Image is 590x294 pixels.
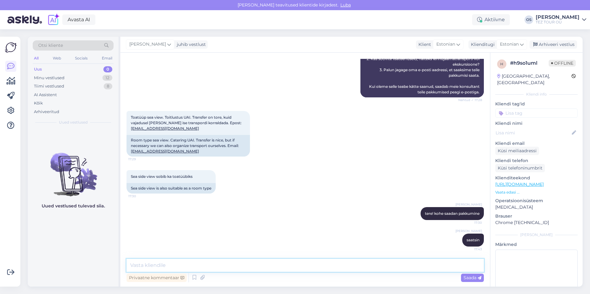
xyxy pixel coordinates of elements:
div: Klient [416,41,431,48]
span: 17:43 [459,247,482,251]
div: Email [101,54,114,62]
p: Kliendi nimi [495,120,578,127]
div: Sea side view is also suitable as a room type [127,183,216,194]
span: Offline [549,60,576,67]
p: Vaata edasi ... [495,190,578,195]
div: 8 [104,83,112,89]
div: 12 [102,75,112,81]
span: 17:29 [128,157,152,161]
a: Avasta AI [62,14,95,25]
a: [PERSON_NAME]TEZ TOUR OÜ [536,15,586,25]
span: [PERSON_NAME] [455,202,482,207]
span: h [500,62,503,66]
div: # h9so1uml [510,59,549,67]
div: Arhiveeritud [34,109,59,115]
p: Märkmed [495,241,578,248]
span: [PERSON_NAME] [129,41,166,48]
input: Lisa tag [495,108,578,118]
img: Askly Logo [5,42,17,53]
div: [GEOGRAPHIC_DATA], [GEOGRAPHIC_DATA] [497,73,571,86]
p: Chrome [TECHNICAL_ID] [495,219,578,226]
div: TEZ TOUR OÜ [536,20,580,25]
div: Kliendi info [495,92,578,97]
div: Küsi telefoninumbrit [495,164,545,172]
div: Arhiveeri vestlus [530,40,577,49]
div: Parima Delphin Diva või Delphin Palace'i broneerimispakkumise tegemiseks vajame veidi lisateavet:... [360,31,484,97]
div: Privaatne kommentaar [127,274,187,282]
span: Estonian [436,41,455,48]
span: Estonian [500,41,519,48]
a: [EMAIL_ADDRESS][DOMAIN_NAME] [131,126,199,131]
p: Brauser [495,213,578,219]
p: [MEDICAL_DATA] [495,204,578,210]
a: [EMAIL_ADDRESS][DOMAIN_NAME] [131,149,199,153]
span: Sea side view sobib ka toatüübiks [131,174,193,179]
a: [URL][DOMAIN_NAME] [495,182,544,187]
span: [PERSON_NAME] [455,229,482,233]
div: [PERSON_NAME] [536,15,580,20]
span: Luba [339,2,353,8]
input: Lisa nimi [496,129,571,136]
p: Klienditeekond [495,175,578,181]
div: Room type sea view. Catering UAI. Transfer is nice, but if necessary we can also organize transpo... [127,135,250,157]
div: Küsi meiliaadressi [495,147,539,155]
div: juhib vestlust [174,41,206,48]
div: Socials [74,54,89,62]
p: Kliendi tag'id [495,101,578,107]
p: Operatsioonisüsteem [495,198,578,204]
div: Kõik [34,100,43,106]
div: AI Assistent [34,92,57,98]
div: Web [52,54,62,62]
div: OS [525,15,533,24]
p: Kliendi telefon [495,157,578,164]
img: explore-ai [47,13,60,26]
span: 17:30 [128,194,152,198]
div: [PERSON_NAME] [495,232,578,238]
span: Uued vestlused [59,120,88,125]
p: Uued vestlused tulevad siia. [42,203,105,209]
div: Klienditugi [468,41,495,48]
span: saatsin [467,238,480,242]
span: Toatüüp sea view. Toitlustus UAI. Transfer on tore, kuid vajadusel [PERSON_NAME] ise transpordi k... [131,115,242,131]
div: 0 [103,66,112,72]
div: Tiimi vestlused [34,83,64,89]
img: No chats [28,142,118,197]
span: tere! kohe saadan pakkumine [425,211,480,216]
span: 17:30 [459,220,482,225]
p: Kliendi email [495,140,578,147]
div: Aktiivne [472,14,510,25]
div: All [33,54,40,62]
div: Minu vestlused [34,75,64,81]
div: Uus [34,66,42,72]
span: Otsi kliente [38,42,63,49]
span: Saada [463,275,481,280]
span: Nähtud ✓ 17:28 [458,98,482,102]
